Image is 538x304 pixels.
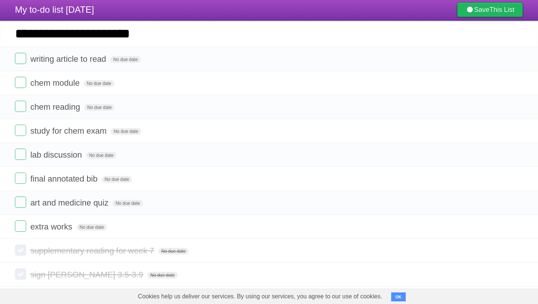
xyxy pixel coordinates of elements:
span: chem module [30,78,81,88]
span: chem reading [30,102,82,112]
span: No due date [84,104,115,111]
b: This List [489,6,514,13]
span: study for chem exam [30,126,108,136]
label: Done [15,125,26,136]
span: extra works [30,222,74,231]
span: No due date [111,128,141,135]
span: sign [PERSON_NAME] 3.5-3.9 [30,270,145,279]
span: No due date [147,272,177,279]
span: No due date [84,80,114,87]
label: Done [15,221,26,232]
span: No due date [110,56,140,63]
label: Done [15,268,26,280]
span: No due date [112,200,143,207]
label: Done [15,244,26,256]
span: supplementary reading for week 7 [30,246,156,255]
span: My to-do list [DATE] [15,4,94,15]
span: No due date [77,224,107,231]
label: Done [15,53,26,64]
label: Done [15,101,26,112]
span: No due date [86,152,116,159]
label: Done [15,149,26,160]
span: writing article to read [30,54,108,64]
span: No due date [102,176,132,183]
span: lab discussion [30,150,84,159]
span: No due date [158,248,189,255]
label: Done [15,77,26,88]
span: art and medicine quiz [30,198,110,207]
a: SaveThis List [457,2,523,17]
span: Cookies help us deliver our services. By using our services, you agree to our use of cookies. [130,289,390,304]
span: final annotated bib [30,174,99,183]
label: Done [15,173,26,184]
button: OK [391,292,406,301]
label: Done [15,197,26,208]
